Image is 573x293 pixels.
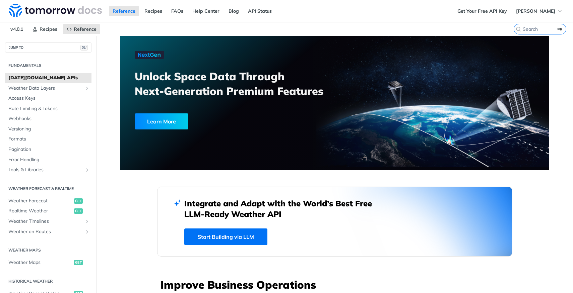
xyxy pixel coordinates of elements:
img: Tomorrow.io Weather API Docs [9,4,102,17]
a: Weather Forecastget [5,196,91,206]
h2: Weather Maps [5,247,91,253]
span: Error Handling [8,157,90,163]
span: Reference [74,26,97,32]
a: Realtime Weatherget [5,206,91,216]
h2: Integrate and Adapt with the World’s Best Free LLM-Ready Weather API [184,198,382,219]
a: Weather Data LayersShow subpages for Weather Data Layers [5,83,91,93]
a: Rate Limiting & Tokens [5,104,91,114]
span: Formats [8,136,90,142]
h2: Historical Weather [5,278,91,284]
a: Tools & LibrariesShow subpages for Tools & Libraries [5,165,91,175]
h3: Unlock Space Data Through Next-Generation Premium Features [135,69,342,98]
a: Blog [225,6,243,16]
span: Tools & Libraries [8,167,83,173]
a: Start Building via LLM [184,228,267,245]
span: Versioning [8,126,90,132]
span: v4.0.1 [7,24,27,34]
span: Weather Maps [8,259,72,266]
a: Weather TimelinesShow subpages for Weather Timelines [5,216,91,226]
button: Show subpages for Tools & Libraries [84,167,90,173]
a: Learn More [135,113,301,129]
a: API Status [244,6,275,16]
a: Get Your Free API Key [454,6,511,16]
span: Recipes [40,26,57,32]
img: NextGen [135,51,164,59]
span: get [74,208,83,214]
a: Reference [109,6,139,16]
button: Show subpages for Weather Timelines [84,219,90,224]
span: Webhooks [8,115,90,122]
a: Reference [63,24,100,34]
span: Weather Data Layers [8,85,83,92]
h2: Weather Forecast & realtime [5,186,91,192]
h3: Improve Business Operations [161,277,512,292]
a: Webhooks [5,114,91,124]
a: FAQs [168,6,187,16]
button: Show subpages for Weather Data Layers [84,86,90,91]
a: Help Center [189,6,223,16]
button: [PERSON_NAME] [512,6,566,16]
svg: Search [516,26,521,32]
span: Pagination [8,146,90,153]
span: Weather Timelines [8,218,83,225]
a: Pagination [5,144,91,155]
h2: Fundamentals [5,63,91,69]
span: [DATE][DOMAIN_NAME] APIs [8,75,90,81]
span: Weather on Routes [8,228,83,235]
a: Error Handling [5,155,91,165]
span: Rate Limiting & Tokens [8,105,90,112]
kbd: ⌘K [556,26,564,32]
a: Weather on RoutesShow subpages for Weather on Routes [5,227,91,237]
a: Weather Mapsget [5,258,91,268]
button: JUMP TO⌘/ [5,42,91,53]
span: [PERSON_NAME] [516,8,555,14]
a: Versioning [5,124,91,134]
a: Recipes [28,24,61,34]
a: [DATE][DOMAIN_NAME] APIs [5,73,91,83]
span: get [74,260,83,265]
div: Learn More [135,113,188,129]
span: get [74,198,83,204]
span: ⌘/ [80,45,88,51]
span: Realtime Weather [8,208,72,214]
a: Access Keys [5,93,91,103]
span: Weather Forecast [8,198,72,204]
a: Formats [5,134,91,144]
button: Show subpages for Weather on Routes [84,229,90,234]
span: Access Keys [8,95,90,102]
a: Recipes [141,6,166,16]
